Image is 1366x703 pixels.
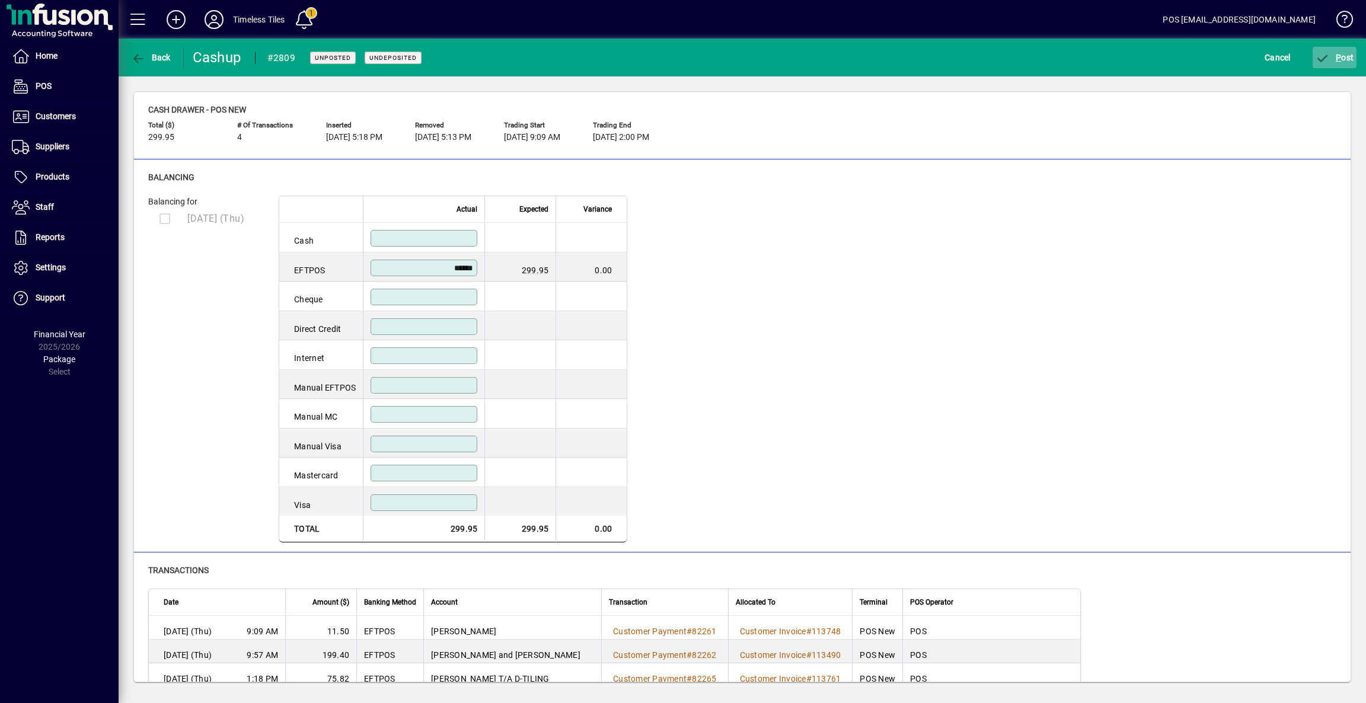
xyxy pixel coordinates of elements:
[736,648,845,662] a: Customer Invoice#113490
[423,663,601,687] td: [PERSON_NAME] T/A D-TILING
[1316,53,1354,62] span: ost
[36,232,65,242] span: Reports
[736,596,775,609] span: Allocated To
[279,399,363,429] td: Manual MC
[148,122,219,129] span: Total ($)
[504,133,560,142] span: [DATE] 9:09 AM
[369,54,417,62] span: Undeposited
[6,132,119,162] a: Suppliers
[692,650,716,660] span: 82262
[164,625,212,637] span: [DATE] (Thu)
[687,650,692,660] span: #
[164,596,178,609] span: Date
[692,627,716,636] span: 82261
[279,429,363,458] td: Manual Visa
[285,640,356,663] td: 199.40
[6,253,119,283] a: Settings
[247,625,278,637] span: 9:09 AM
[315,54,351,62] span: Unposted
[36,202,54,212] span: Staff
[1265,48,1291,67] span: Cancel
[860,596,888,609] span: Terminal
[279,311,363,341] td: Direct Credit
[613,627,687,636] span: Customer Payment
[36,263,66,272] span: Settings
[423,616,601,640] td: [PERSON_NAME]
[484,516,556,542] td: 299.95
[237,133,242,142] span: 4
[613,650,687,660] span: Customer Payment
[6,193,119,222] a: Staff
[312,596,349,609] span: Amount ($)
[36,172,69,181] span: Products
[279,516,363,542] td: Total
[36,142,69,151] span: Suppliers
[740,627,806,636] span: Customer Invoice
[119,47,184,68] app-page-header-button: Back
[613,674,687,683] span: Customer Payment
[285,663,356,687] td: 75.82
[267,49,295,68] div: #2809
[806,650,812,660] span: #
[364,596,416,609] span: Banking Method
[812,627,841,636] span: 113748
[736,625,845,638] a: Customer Invoice#113748
[740,650,806,660] span: Customer Invoice
[237,122,308,129] span: # of Transactions
[326,133,382,142] span: [DATE] 5:18 PM
[740,674,806,683] span: Customer Invoice
[34,330,85,339] span: Financial Year
[1163,10,1316,29] div: POS [EMAIL_ADDRESS][DOMAIN_NAME]
[157,9,195,30] button: Add
[609,596,647,609] span: Transaction
[247,673,278,685] span: 1:18 PM
[609,625,721,638] a: Customer Payment#82261
[583,203,612,216] span: Variance
[593,122,664,129] span: Trading end
[736,672,845,685] a: Customer Invoice#113761
[279,223,363,253] td: Cash
[902,616,1080,640] td: POS
[1262,47,1294,68] button: Cancel
[148,105,246,114] span: Cash drawer - POS New
[910,596,953,609] span: POS Operator
[1327,2,1351,41] a: Knowledge Base
[6,162,119,192] a: Products
[279,253,363,282] td: EFTPOS
[36,293,65,302] span: Support
[356,616,423,640] td: EFTPOS
[148,196,267,208] div: Balancing for
[504,122,575,129] span: Trading start
[484,253,556,282] td: 299.95
[423,640,601,663] td: [PERSON_NAME] and [PERSON_NAME]
[128,47,174,68] button: Back
[6,283,119,313] a: Support
[852,663,902,687] td: POS New
[806,627,812,636] span: #
[148,172,194,182] span: Balancing
[326,122,397,129] span: Inserted
[279,370,363,400] td: Manual EFTPOS
[692,674,716,683] span: 82265
[195,9,233,30] button: Profile
[36,81,52,91] span: POS
[36,111,76,121] span: Customers
[148,133,174,142] span: 299.95
[415,122,486,129] span: Removed
[6,41,119,71] a: Home
[233,10,285,29] div: Timeless Tiles
[6,102,119,132] a: Customers
[279,340,363,370] td: Internet
[187,213,244,224] span: [DATE] (Thu)
[457,203,477,216] span: Actual
[279,458,363,487] td: Mastercard
[279,487,363,516] td: Visa
[556,516,627,542] td: 0.00
[902,640,1080,663] td: POS
[279,282,363,311] td: Cheque
[247,649,278,661] span: 9:57 AM
[148,565,209,575] span: Transactions
[806,674,812,683] span: #
[852,640,902,663] td: POS New
[164,649,212,661] span: [DATE] (Thu)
